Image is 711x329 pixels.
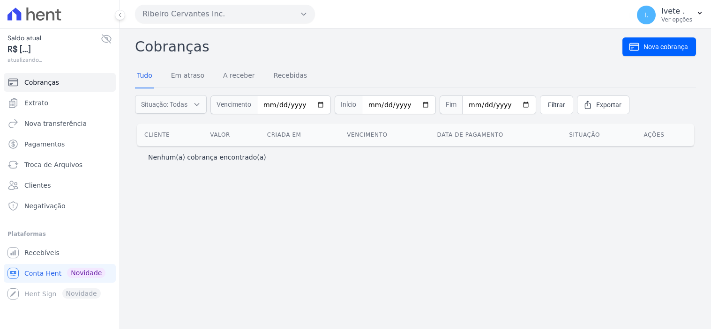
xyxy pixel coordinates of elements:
[4,176,116,195] a: Clientes
[4,135,116,154] a: Pagamentos
[339,124,429,146] th: Vencimento
[7,43,101,56] span: R$ [...]
[4,197,116,215] a: Negativação
[24,201,66,211] span: Negativação
[210,95,257,114] span: Vencimento
[636,124,694,146] th: Ações
[7,56,101,64] span: atualizando...
[7,73,112,303] nav: Sidebar
[335,95,362,114] span: Início
[24,160,82,169] span: Troca de Arquivos
[67,268,105,278] span: Novidade
[644,42,688,51] span: Nova cobrança
[4,155,116,174] a: Troca de Arquivos
[4,73,116,92] a: Cobranças
[430,124,562,146] th: Data de pagamento
[622,37,696,56] a: Nova cobrança
[644,12,649,18] span: I.
[7,228,112,240] div: Plataformas
[148,153,266,162] p: Nenhum(a) cobrança encontrado(a)
[141,100,187,109] span: Situação: Todas
[577,95,629,114] a: Exportar
[135,5,315,23] button: Ribeiro Cervantes Inc.
[24,119,87,128] span: Nova transferência
[24,248,60,257] span: Recebíveis
[24,139,65,149] span: Pagamentos
[135,95,207,114] button: Situação: Todas
[272,64,309,88] a: Recebidas
[24,98,48,108] span: Extrato
[596,100,621,110] span: Exportar
[24,269,61,278] span: Conta Hent
[4,94,116,112] a: Extrato
[4,243,116,262] a: Recebíveis
[440,95,462,114] span: Fim
[548,100,565,110] span: Filtrar
[221,64,257,88] a: A receber
[661,16,692,23] p: Ver opções
[24,78,59,87] span: Cobranças
[629,2,711,28] button: I. Ivete . Ver opções
[135,36,622,57] h2: Cobranças
[24,181,51,190] span: Clientes
[540,95,573,114] a: Filtrar
[4,114,116,133] a: Nova transferência
[202,124,259,146] th: Valor
[137,124,202,146] th: Cliente
[260,124,339,146] th: Criada em
[661,7,692,16] p: Ivete .
[135,64,154,88] a: Tudo
[7,33,101,43] span: Saldo atual
[169,64,206,88] a: Em atraso
[561,124,636,146] th: Situação
[4,264,116,283] a: Conta Hent Novidade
